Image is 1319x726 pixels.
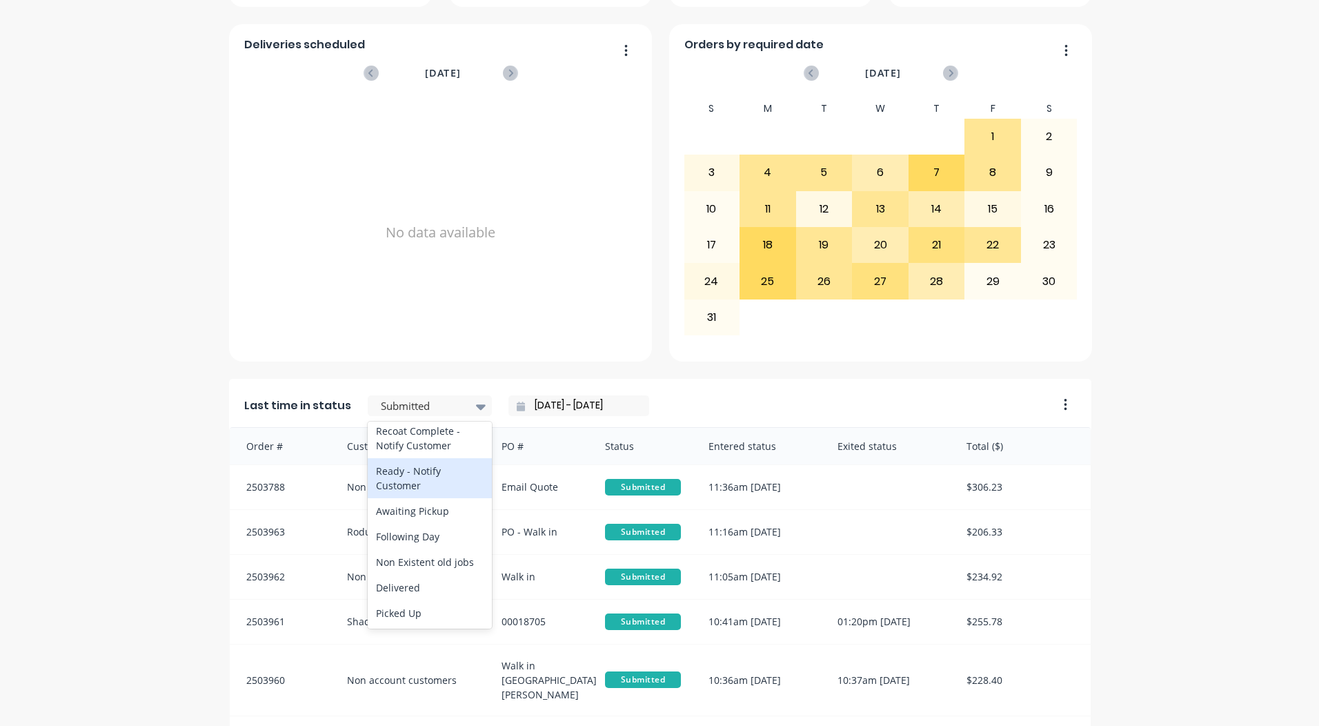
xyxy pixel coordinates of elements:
[684,99,740,119] div: S
[953,510,1091,554] div: $206.33
[333,600,488,644] div: Shade Factor
[1022,119,1077,154] div: 2
[488,600,591,644] div: 00018705
[953,645,1091,716] div: $228.40
[853,155,908,190] div: 6
[909,155,964,190] div: 7
[909,264,964,298] div: 28
[740,264,795,298] div: 25
[368,498,492,524] div: Awaiting Pickup
[853,192,908,226] div: 13
[368,575,492,600] div: Delivered
[852,99,909,119] div: W
[605,671,681,688] span: Submitted
[953,428,1091,464] div: Total ($)
[230,465,333,509] div: 2503788
[796,99,853,119] div: T
[684,192,740,226] div: 10
[230,428,333,464] div: Order #
[797,228,852,262] div: 19
[909,99,965,119] div: T
[684,155,740,190] div: 3
[965,119,1020,154] div: 1
[853,264,908,298] div: 27
[488,645,591,716] div: Walk in [GEOGRAPHIC_DATA][PERSON_NAME]
[740,228,795,262] div: 18
[909,228,964,262] div: 21
[953,465,1091,509] div: $306.23
[333,645,488,716] div: Non account customers
[797,155,852,190] div: 5
[488,428,591,464] div: PO #
[695,428,824,464] div: Entered status
[684,228,740,262] div: 17
[740,99,796,119] div: M
[1022,192,1077,226] div: 16
[740,192,795,226] div: 11
[425,66,461,81] span: [DATE]
[909,192,964,226] div: 14
[695,510,824,554] div: 11:16am [DATE]
[964,99,1021,119] div: F
[1022,228,1077,262] div: 23
[797,264,852,298] div: 26
[230,600,333,644] div: 2503961
[230,510,333,554] div: 2503963
[368,418,492,458] div: Recoat Complete - Notify Customer
[333,510,488,554] div: Rodusi Lighting
[333,555,488,599] div: Non account customers
[953,555,1091,599] div: $234.92
[953,600,1091,644] div: $255.78
[605,569,681,585] span: Submitted
[824,645,953,716] div: 10:37am [DATE]
[695,645,824,716] div: 10:36am [DATE]
[965,264,1020,298] div: 29
[684,300,740,335] div: 31
[230,645,333,716] div: 2503960
[695,600,824,644] div: 10:41am [DATE]
[605,524,681,540] span: Submitted
[488,465,591,509] div: Email Quote
[368,524,492,549] div: Following Day
[1022,155,1077,190] div: 9
[244,37,365,53] span: Deliveries scheduled
[244,398,351,414] span: Last time in status
[333,428,488,464] div: Customer
[695,555,824,599] div: 11:05am [DATE]
[853,228,908,262] div: 20
[368,600,492,626] div: Picked Up
[488,510,591,554] div: PO - Walk in
[865,66,901,81] span: [DATE]
[824,600,953,644] div: 01:20pm [DATE]
[740,155,795,190] div: 4
[333,465,488,509] div: Non account customers
[591,428,695,464] div: Status
[797,192,852,226] div: 12
[605,479,681,496] span: Submitted
[695,465,824,509] div: 11:36am [DATE]
[605,614,681,630] span: Submitted
[824,428,953,464] div: Exited status
[368,549,492,575] div: Non Existent old jobs
[368,458,492,498] div: Ready - Notify Customer
[965,192,1020,226] div: 15
[965,155,1020,190] div: 8
[244,99,637,366] div: No data available
[1021,99,1078,119] div: S
[965,228,1020,262] div: 22
[488,555,591,599] div: Walk in
[1022,264,1077,298] div: 30
[230,555,333,599] div: 2503962
[525,395,644,416] input: Filter by date
[684,264,740,298] div: 24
